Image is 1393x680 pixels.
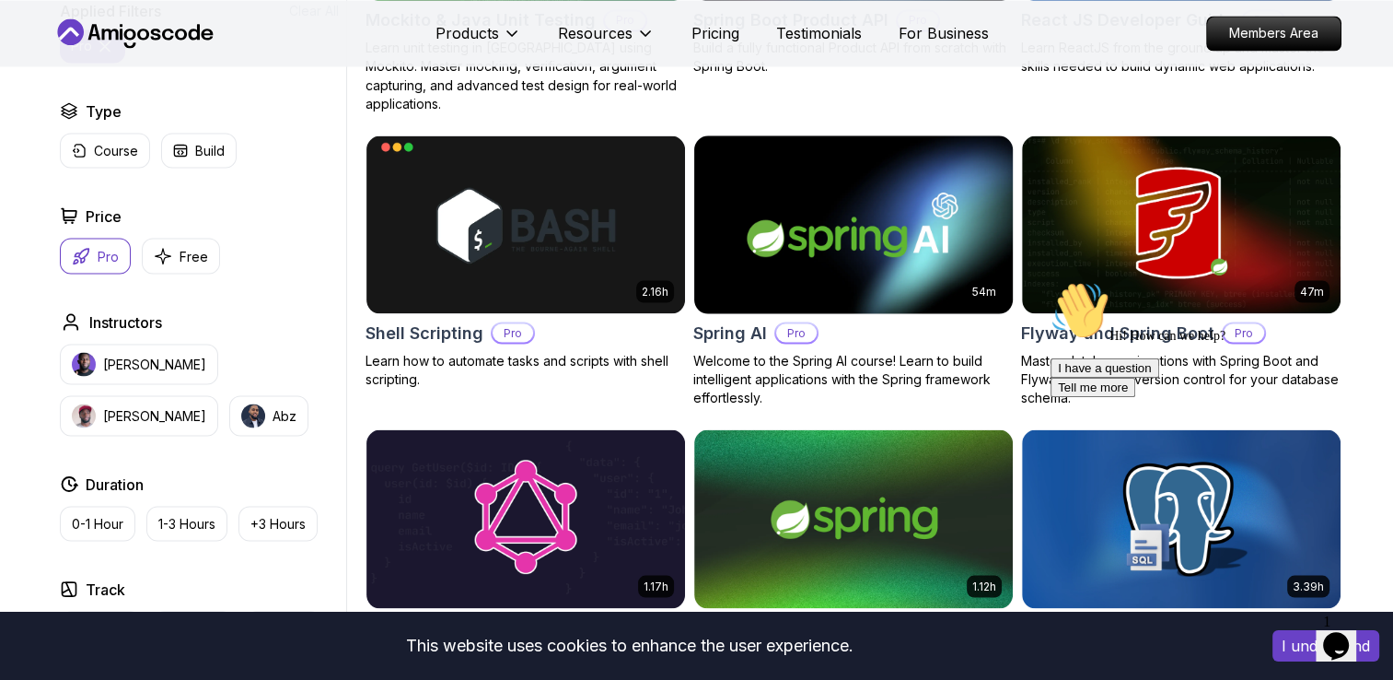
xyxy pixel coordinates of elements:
[366,135,686,389] a: Shell Scripting card2.16hShell ScriptingProLearn how to automate tasks and scripts with shell scr...
[86,473,144,495] h2: Duration
[1021,320,1214,346] h2: Flyway and Spring Boot
[1207,17,1341,50] p: Members Area
[642,284,668,299] p: 2.16h
[366,429,685,608] img: Spring for GraphQL card
[493,323,533,342] p: Pro
[694,429,1013,608] img: Spring Framework card
[693,351,1014,406] p: Welcome to the Spring AI course! Learn to build intelligent applications with the Spring framewor...
[1021,135,1341,407] a: Flyway and Spring Boot card47mFlyway and Spring BootProMaster database migrations with Spring Boo...
[72,352,96,376] img: instructor img
[229,395,308,436] button: instructor imgAbz
[103,406,206,425] p: [PERSON_NAME]
[72,514,123,533] p: 0-1 Hour
[558,22,633,44] p: Resources
[60,344,218,384] button: instructor img[PERSON_NAME]
[86,578,125,600] h2: Track
[180,247,208,265] p: Free
[776,22,862,44] a: Testimonials
[72,404,96,428] img: instructor img
[158,514,215,533] p: 1-3 Hours
[691,22,739,44] a: Pricing
[693,320,767,346] h2: Spring AI
[98,247,119,265] p: Pro
[972,284,996,299] p: 54m
[142,238,220,274] button: Free
[972,579,996,593] p: 1.12h
[366,320,483,346] h2: Shell Scripting
[1206,16,1341,51] a: Members Area
[7,85,116,104] button: I have a question
[1043,274,1375,597] iframe: chat widget
[899,22,989,44] a: For Business
[1022,135,1341,314] img: Flyway and Spring Boot card
[693,135,1014,407] a: Spring AI card54mSpring AIProWelcome to the Spring AI course! Learn to build intelligent applicat...
[60,238,131,274] button: Pro
[86,100,122,122] h2: Type
[644,579,668,593] p: 1.17h
[366,351,686,388] p: Learn how to automate tasks and scripts with shell scripting.
[241,404,265,428] img: instructor img
[94,141,138,159] p: Course
[60,133,150,168] button: Course
[146,506,227,541] button: 1-3 Hours
[250,514,306,533] p: +3 Hours
[1022,429,1341,608] img: SQL and Databases Fundamentals card
[60,506,135,541] button: 0-1 Hour
[60,395,218,436] button: instructor img[PERSON_NAME]
[153,611,234,646] button: Back End
[558,22,655,59] button: Resources
[7,7,66,66] img: :wave:
[14,626,1245,666] div: This website uses cookies to enhance the user experience.
[1316,606,1375,662] iframe: chat widget
[1272,630,1379,662] button: Accept cookies
[1021,351,1341,406] p: Master database migrations with Spring Boot and Flyway. Implement version control for your databa...
[776,323,817,342] p: Pro
[60,611,142,646] button: Front End
[245,611,322,646] button: Dev Ops
[7,7,339,123] div: 👋Hi! How can we help?I have a questionTell me more
[273,406,296,425] p: Abz
[238,506,318,541] button: +3 Hours
[195,141,225,159] p: Build
[89,311,162,333] h2: Instructors
[7,55,182,69] span: Hi! How can we help?
[103,355,206,373] p: [PERSON_NAME]
[366,39,686,112] p: Learn unit testing in [GEOGRAPHIC_DATA] using Mockito. Master mocking, verification, argument cap...
[366,135,685,314] img: Shell Scripting card
[435,22,499,44] p: Products
[7,104,92,123] button: Tell me more
[86,205,122,227] h2: Price
[161,133,237,168] button: Build
[686,131,1020,318] img: Spring AI card
[435,22,521,59] button: Products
